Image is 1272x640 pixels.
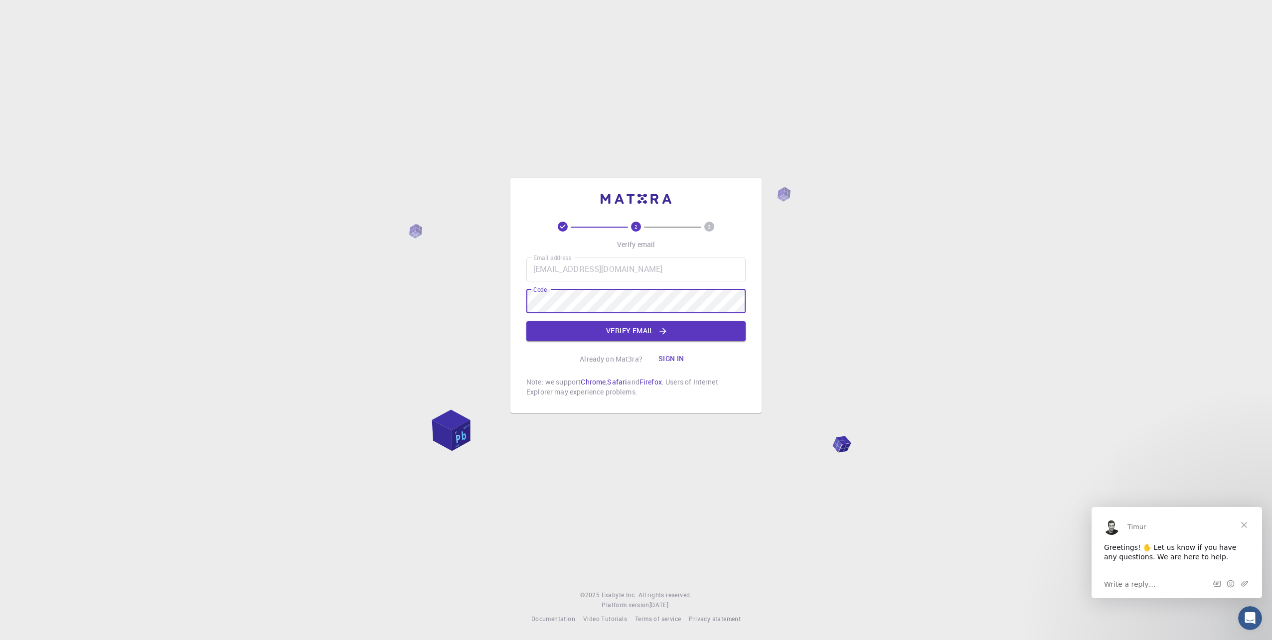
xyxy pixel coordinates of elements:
[689,615,741,623] span: Privacy statement
[533,254,571,262] label: Email address
[583,615,627,623] span: Video Tutorials
[531,614,575,624] a: Documentation
[689,614,741,624] a: Privacy statement
[602,600,649,610] span: Platform version
[581,377,606,386] a: Chrome
[526,377,746,397] p: Note: we support , and . Users of Internet Explorer may experience problems.
[1238,606,1262,630] iframe: Intercom live chat
[649,601,670,609] span: [DATE] .
[635,223,637,230] text: 2
[580,354,642,364] p: Already on Mat3ra?
[1092,507,1262,598] iframe: Intercom live chat message
[583,614,627,624] a: Video Tutorials
[602,590,636,600] a: Exabyte Inc.
[607,377,627,386] a: Safari
[602,591,636,599] span: Exabyte Inc.
[617,240,655,250] p: Verify email
[533,285,547,294] label: Code
[635,614,681,624] a: Terms of service
[650,349,692,369] button: Sign in
[638,590,692,600] span: All rights reserved.
[580,590,601,600] span: © 2025
[635,615,681,623] span: Terms of service
[649,600,670,610] a: [DATE].
[526,321,746,341] button: Verify email
[531,615,575,623] span: Documentation
[708,223,711,230] text: 3
[639,377,662,386] a: Firefox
